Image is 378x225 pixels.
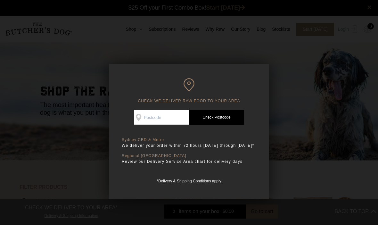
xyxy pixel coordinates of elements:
[134,110,189,125] input: Postcode
[122,79,256,104] h6: CHECK WE DELIVER RAW FOOD TO YOUR AREA
[122,138,256,143] p: Sydney CBD & Metro
[157,178,221,184] a: *Delivery & Shipping Conditions apply
[122,159,256,165] p: Review our Delivery Service Area chart for delivery days
[122,143,256,149] p: We deliver your order within 72 hours [DATE] through [DATE]*
[122,154,256,159] p: Regional [GEOGRAPHIC_DATA]
[189,110,244,125] a: Check Postcode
